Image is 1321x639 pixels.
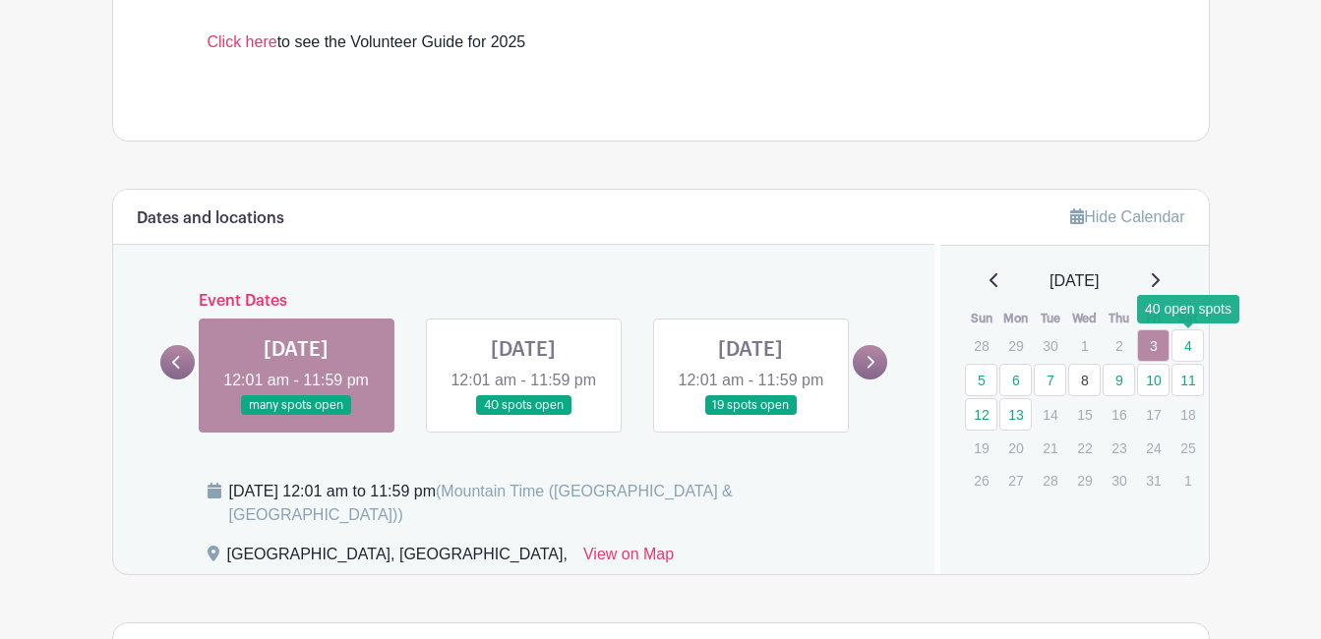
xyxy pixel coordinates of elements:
span: [DATE] [1050,269,1099,293]
p: 1 [1171,465,1204,495]
a: 12 [965,398,997,431]
p: 29 [999,330,1032,361]
p: 14 [1034,399,1066,430]
p: 30 [1034,330,1066,361]
a: 8 [1068,364,1101,396]
a: Click here [208,33,277,50]
a: 5 [965,364,997,396]
th: Sun [964,309,998,328]
p: 20 [999,433,1032,463]
p: 30 [1103,465,1135,495]
a: 6 [999,364,1032,396]
a: 4 [1171,329,1204,362]
p: 28 [965,330,997,361]
th: Mon [998,309,1033,328]
p: 23 [1103,433,1135,463]
p: 19 [965,433,997,463]
th: Wed [1067,309,1102,328]
p: 1 [1068,330,1101,361]
p: 29 [1068,465,1101,495]
th: Fri [1136,309,1171,328]
p: 17 [1137,399,1170,430]
th: Thu [1102,309,1136,328]
p: 15 [1068,399,1101,430]
p: 31 [1137,465,1170,495]
a: View on Map [583,543,674,574]
div: [GEOGRAPHIC_DATA], [GEOGRAPHIC_DATA], [227,543,568,574]
p: 16 [1103,399,1135,430]
p: 26 [965,465,997,495]
h6: Dates and locations [137,209,284,228]
p: 24 [1137,433,1170,463]
h6: Event Dates [195,292,854,311]
a: 13 [999,398,1032,431]
a: 11 [1171,364,1204,396]
a: 10 [1137,364,1170,396]
a: 7 [1034,364,1066,396]
p: 28 [1034,465,1066,495]
a: Hide Calendar [1070,208,1184,225]
div: [DATE] 12:01 am to 11:59 pm [229,480,912,527]
p: 18 [1171,399,1204,430]
div: 40 open spots [1137,295,1239,323]
p: 22 [1068,433,1101,463]
p: 21 [1034,433,1066,463]
span: (Mountain Time ([GEOGRAPHIC_DATA] & [GEOGRAPHIC_DATA])) [229,483,733,523]
th: Tue [1033,309,1067,328]
a: 3 [1137,329,1170,362]
p: 2 [1103,330,1135,361]
p: 25 [1171,433,1204,463]
a: 9 [1103,364,1135,396]
p: 27 [999,465,1032,495]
